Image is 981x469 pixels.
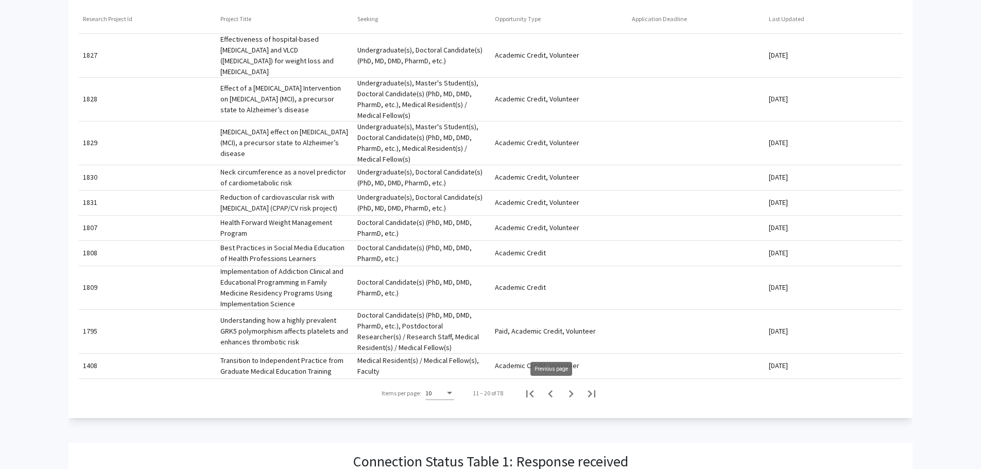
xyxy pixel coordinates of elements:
[765,190,902,215] mat-cell: [DATE]
[540,383,561,404] button: Previous page
[216,5,353,33] mat-header-cell: Project Title
[765,241,902,266] mat-cell: [DATE]
[628,5,765,33] mat-header-cell: Application Deadline
[491,5,628,33] mat-header-cell: Opportunity Type
[491,216,628,240] mat-cell: Academic Credit, Volunteer
[79,354,216,378] mat-cell: 1408
[353,275,490,300] mat-cell: Doctoral Candidate(s) (PhD, MD, DMD, PharmD, etc.)
[765,275,902,300] mat-cell: [DATE]
[79,275,216,300] mat-cell: 1809
[491,131,628,155] mat-cell: Academic Credit, Volunteer
[491,275,628,300] mat-cell: Academic Credit
[353,43,490,68] mat-cell: Undergraduate(s), Doctoral Candidate(s) (PhD, MD, DMD, PharmD, etc.)
[765,131,902,155] mat-cell: [DATE]
[353,216,490,240] mat-cell: Doctoral Candidate(s) (PhD, MD, DMD, PharmD, etc.)
[425,389,432,397] span: 10
[216,190,353,215] mat-cell: Reduction of cardiovascular risk with [MEDICAL_DATA] (CPAP/CV risk project)
[765,165,902,190] mat-cell: [DATE]
[216,127,353,159] mat-cell: [MEDICAL_DATA] effect on [MEDICAL_DATA] (MCI), a precursor state to Alzheimer’s disease
[765,319,902,344] mat-cell: [DATE]
[353,310,490,353] mat-cell: Doctoral Candidate(s) (PhD, MD, DMD, PharmD, etc.), Postdoctoral Researcher(s) / Research Staff, ...
[216,241,353,266] mat-cell: Best Practices in Social Media Education of Health Professions Learners
[79,165,216,190] mat-cell: 1830
[79,216,216,240] mat-cell: 1807
[216,83,353,115] mat-cell: Effect of a [MEDICAL_DATA] Intervention on [MEDICAL_DATA] (MCI), a precursor state to Alzheimer’s...
[216,315,353,348] mat-cell: Understanding how a highly prevalent GRK5 polymorphism affects platelets and enhances thrombotic ...
[491,87,628,112] mat-cell: Academic Credit, Volunteer
[530,362,572,376] div: Previous page
[491,241,628,266] mat-cell: Academic Credit
[425,390,454,397] mat-select: Items per page:
[353,190,490,215] mat-cell: Undergraduate(s), Doctoral Candidate(s) (PhD, MD, DMD, PharmD, etc.)
[765,354,902,378] mat-cell: [DATE]
[216,266,353,309] mat-cell: Implementation of Addiction Clinical and Educational Programming in Family Medicine Residency Pro...
[353,5,490,33] mat-header-cell: Seeking
[216,165,353,190] mat-cell: Neck circumference as a novel predictor of cardiometabolic risk
[765,87,902,112] mat-cell: [DATE]
[561,383,581,404] button: Next page
[216,354,353,378] mat-cell: Transition to Independent Practice from Graduate Medical Education Training
[473,389,503,398] div: 11 – 20 of 78
[353,241,490,266] mat-cell: Doctoral Candidate(s) (PhD, MD, DMD, PharmD, etc.)
[353,121,490,165] mat-cell: Undergraduate(s), Master's Student(s), Doctoral Candidate(s) (PhD, MD, DMD, PharmD, etc.), Medica...
[581,383,602,404] button: Last page
[216,34,353,77] mat-cell: Effectiveness of hospital-based [MEDICAL_DATA] and VLCD ([MEDICAL_DATA]) for weight loss and [MED...
[79,43,216,68] mat-cell: 1827
[8,423,44,461] iframe: Chat
[491,319,628,344] mat-cell: Paid, Academic Credit, Volunteer
[79,87,216,112] mat-cell: 1828
[79,5,216,33] mat-header-cell: Research Project Id
[79,131,216,155] mat-cell: 1829
[216,216,353,240] mat-cell: Health Forward Weight Management Program
[382,389,421,398] div: Items per page:
[79,190,216,215] mat-cell: 1831
[353,165,490,190] mat-cell: Undergraduate(s), Doctoral Candidate(s) (PhD, MD, DMD, PharmD, etc.)
[520,383,540,404] button: First page
[79,241,216,266] mat-cell: 1808
[765,216,902,240] mat-cell: [DATE]
[491,190,628,215] mat-cell: Academic Credit, Volunteer
[491,354,628,378] mat-cell: Academic Credit, Volunteer
[765,43,902,68] mat-cell: [DATE]
[765,5,902,33] mat-header-cell: Last Updated
[491,165,628,190] mat-cell: Academic Credit, Volunteer
[353,78,490,121] mat-cell: Undergraduate(s), Master's Student(s), Doctoral Candidate(s) (PhD, MD, DMD, PharmD, etc.), Medica...
[491,43,628,68] mat-cell: Academic Credit, Volunteer
[353,354,490,378] mat-cell: Medical Resident(s) / Medical Fellow(s), Faculty
[79,319,216,344] mat-cell: 1795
